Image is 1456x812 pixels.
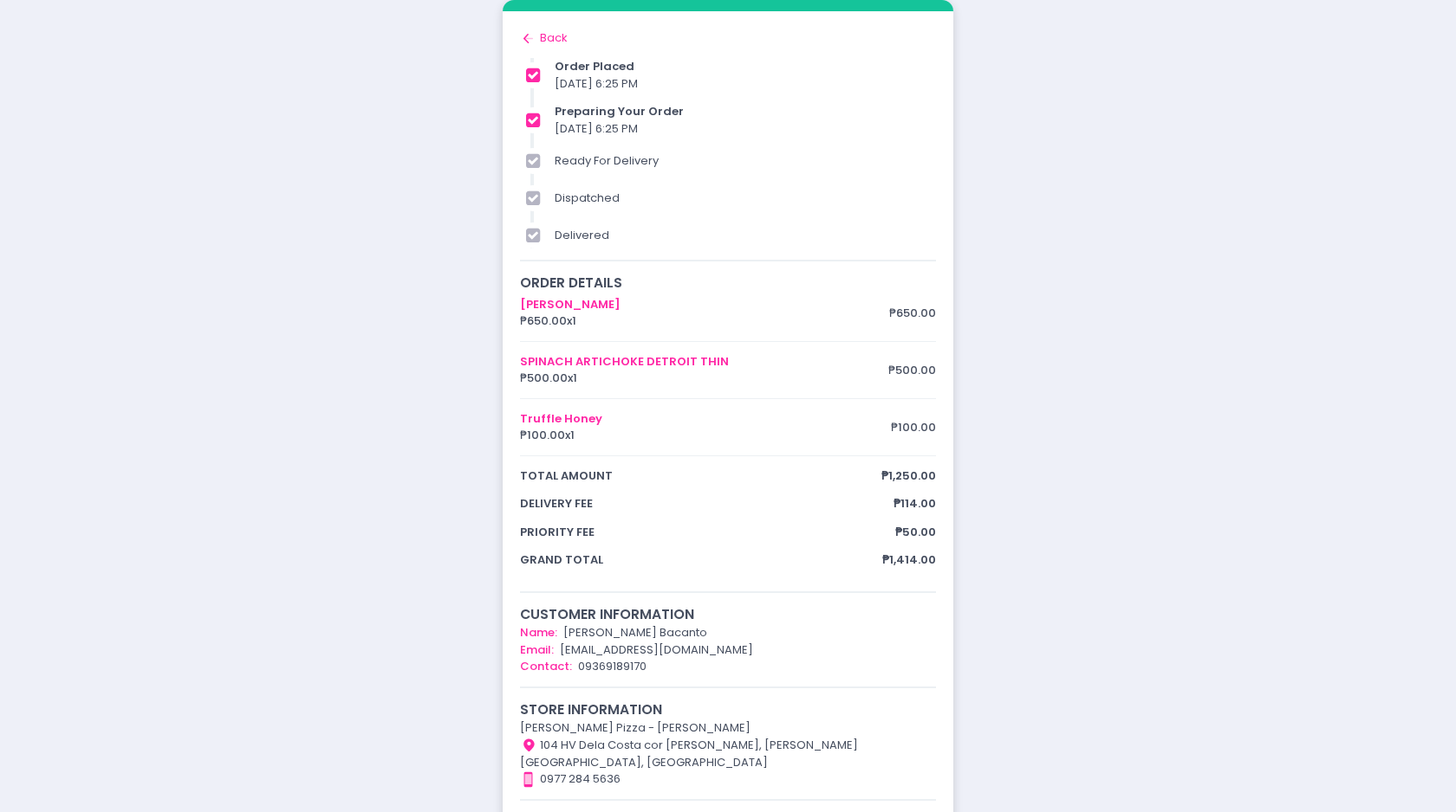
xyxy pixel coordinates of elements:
div: order placed [555,58,936,75]
div: delivered [555,227,936,244]
span: Contact: [520,658,572,674]
div: Back [520,29,936,47]
span: priority fee [520,524,895,541]
span: Email: [520,641,554,658]
div: [EMAIL_ADDRESS][DOMAIN_NAME] [520,641,936,659]
div: [PERSON_NAME] Bacanto [520,624,936,641]
div: dispatched [555,190,936,207]
div: order details [520,273,936,293]
span: [DATE] 6:25 PM [555,120,638,137]
div: [PERSON_NAME] Pizza - [PERSON_NAME] [520,719,936,737]
span: ₱1,414.00 [882,551,936,569]
span: Name: [520,624,557,641]
span: grand total [520,551,882,569]
span: total amount [520,467,881,485]
div: ready for delivery [555,152,936,170]
span: [DATE] 6:25 PM [555,75,638,92]
div: preparing your order [555,103,936,120]
div: customer information [520,604,936,624]
div: 104 HV Dela Costa cor [PERSON_NAME], [PERSON_NAME][GEOGRAPHIC_DATA], [GEOGRAPHIC_DATA] [520,737,936,771]
span: ₱50.00 [895,524,936,541]
span: delivery fee [520,495,894,512]
div: 09369189170 [520,658,936,675]
div: store information [520,699,936,719]
span: ₱114.00 [894,495,936,512]
span: ₱1,250.00 [881,467,936,485]
div: 0977 284 5636 [520,770,936,788]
